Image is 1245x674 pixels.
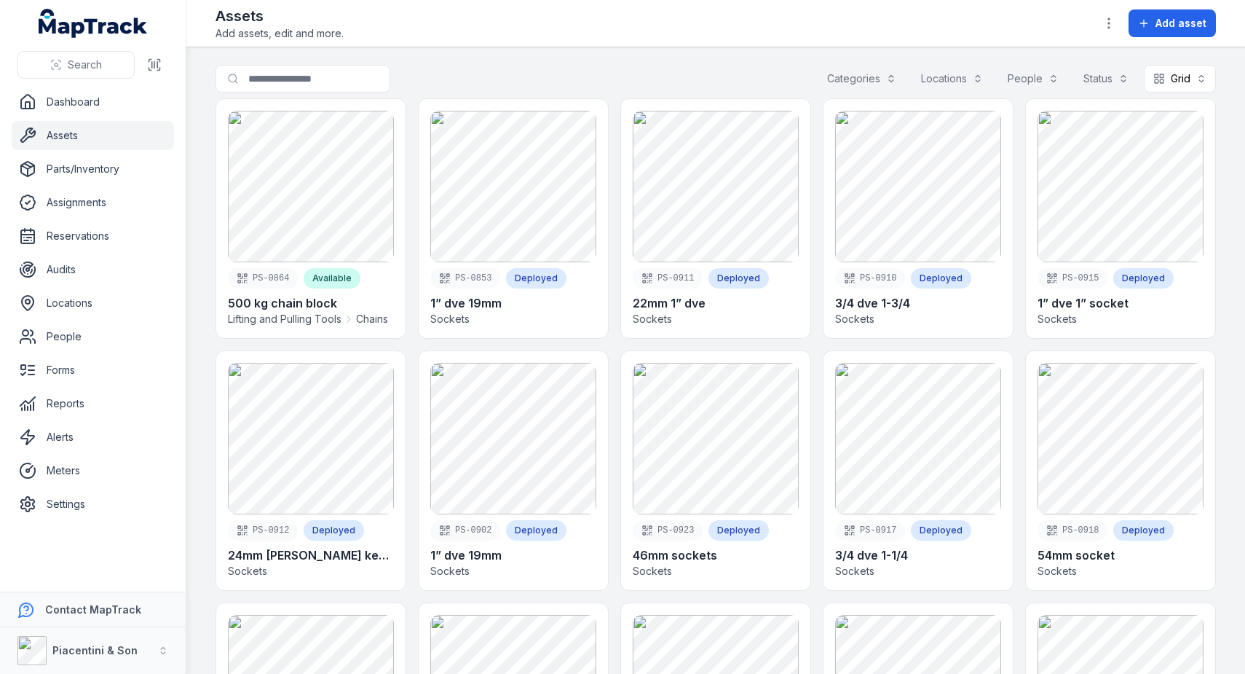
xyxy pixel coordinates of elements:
[1144,65,1216,93] button: Grid
[52,644,138,657] strong: Piacentini & Son
[12,322,174,351] a: People
[12,87,174,117] a: Dashboard
[1129,9,1216,37] button: Add asset
[12,456,174,485] a: Meters
[216,26,344,41] span: Add assets, edit and more.
[12,154,174,184] a: Parts/Inventory
[12,356,174,385] a: Forms
[998,65,1068,93] button: People
[12,255,174,284] a: Audits
[12,188,174,217] a: Assignments
[12,121,174,150] a: Assets
[12,423,174,452] a: Alerts
[216,6,344,26] h2: Assets
[12,222,174,251] a: Reservations
[1155,16,1206,31] span: Add asset
[12,289,174,318] a: Locations
[12,389,174,418] a: Reports
[39,9,148,38] a: MapTrack
[12,490,174,519] a: Settings
[45,603,141,616] strong: Contact MapTrack
[68,58,102,72] span: Search
[17,51,135,79] button: Search
[1074,65,1138,93] button: Status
